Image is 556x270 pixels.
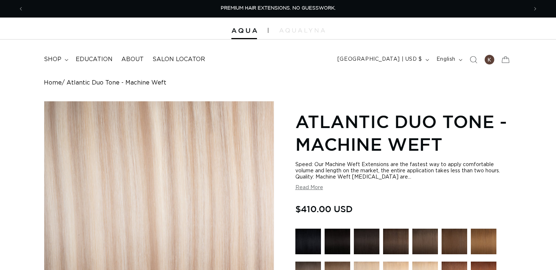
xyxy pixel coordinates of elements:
img: 4 Medium Brown - Machine Weft [442,229,467,254]
span: [GEOGRAPHIC_DATA] | USD $ [337,56,422,63]
button: English [432,53,465,67]
img: 2 Dark Brown - Machine Weft [383,229,409,254]
img: 4AB Medium Ash Brown - Machine Weft [412,229,438,254]
button: Read More [295,185,323,191]
a: Salon Locator [148,51,209,68]
img: 6 Light Brown - Machine Weft [471,229,496,254]
a: 1B Soft Black - Machine Weft [354,229,379,258]
button: Next announcement [527,2,543,16]
img: aqualyna.com [279,28,325,33]
a: 1 Black - Machine Weft [295,229,321,258]
summary: Search [465,52,481,68]
a: 4 Medium Brown - Machine Weft [442,229,467,258]
button: Previous announcement [13,2,29,16]
h1: Atlantic Duo Tone - Machine Weft [295,110,512,156]
summary: shop [39,51,71,68]
img: 1 Black - Machine Weft [295,229,321,254]
a: Education [71,51,117,68]
div: Speed: Our Machine Weft Extensions are the fastest way to apply comfortable volume and length on ... [295,162,512,180]
span: Atlantic Duo Tone - Machine Weft [67,79,166,86]
button: [GEOGRAPHIC_DATA] | USD $ [333,53,432,67]
span: About [121,56,144,63]
span: shop [44,56,61,63]
img: 1B Soft Black - Machine Weft [354,229,379,254]
a: 1N Natural Black - Machine Weft [325,229,350,258]
span: PREMIUM HAIR EXTENSIONS. NO GUESSWORK. [221,6,336,11]
a: 2 Dark Brown - Machine Weft [383,229,409,258]
span: $410.00 USD [295,202,353,216]
a: About [117,51,148,68]
span: Education [76,56,113,63]
nav: breadcrumbs [44,79,512,86]
a: Home [44,79,62,86]
img: Aqua Hair Extensions [231,28,257,33]
span: Salon Locator [152,56,205,63]
a: 6 Light Brown - Machine Weft [471,229,496,258]
span: English [436,56,455,63]
a: 4AB Medium Ash Brown - Machine Weft [412,229,438,258]
img: 1N Natural Black - Machine Weft [325,229,350,254]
